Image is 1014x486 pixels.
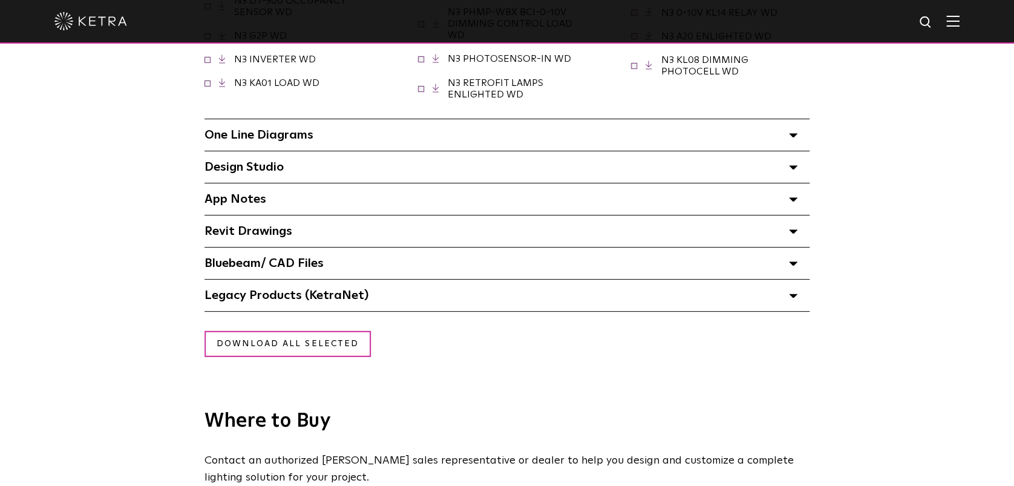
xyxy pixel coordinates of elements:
a: N3 PHOTOSENSOR-IN WD [448,54,571,64]
span: One Line Diagrams [204,129,313,141]
span: Bluebeam/ CAD Files [204,257,324,269]
span: Design Studio [204,161,284,173]
a: N3 INVERTER WD [234,54,316,64]
h3: Where to Buy [204,412,810,431]
span: Legacy Products (KetraNet) [204,289,368,301]
a: N3 KA01 LOAD WD [234,78,319,88]
img: search icon [918,15,934,30]
span: App Notes [204,193,266,205]
a: N3 RETROFIT LAMPS ENLIGHTED WD [448,78,543,99]
img: Hamburger%20Nav.svg [946,15,960,27]
a: Download all selected [204,331,371,357]
span: Revit Drawings [204,225,292,237]
a: N3 KL08 DIMMING PHOTOCELL WD [661,55,748,76]
img: ketra-logo-2019-white [54,12,127,30]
